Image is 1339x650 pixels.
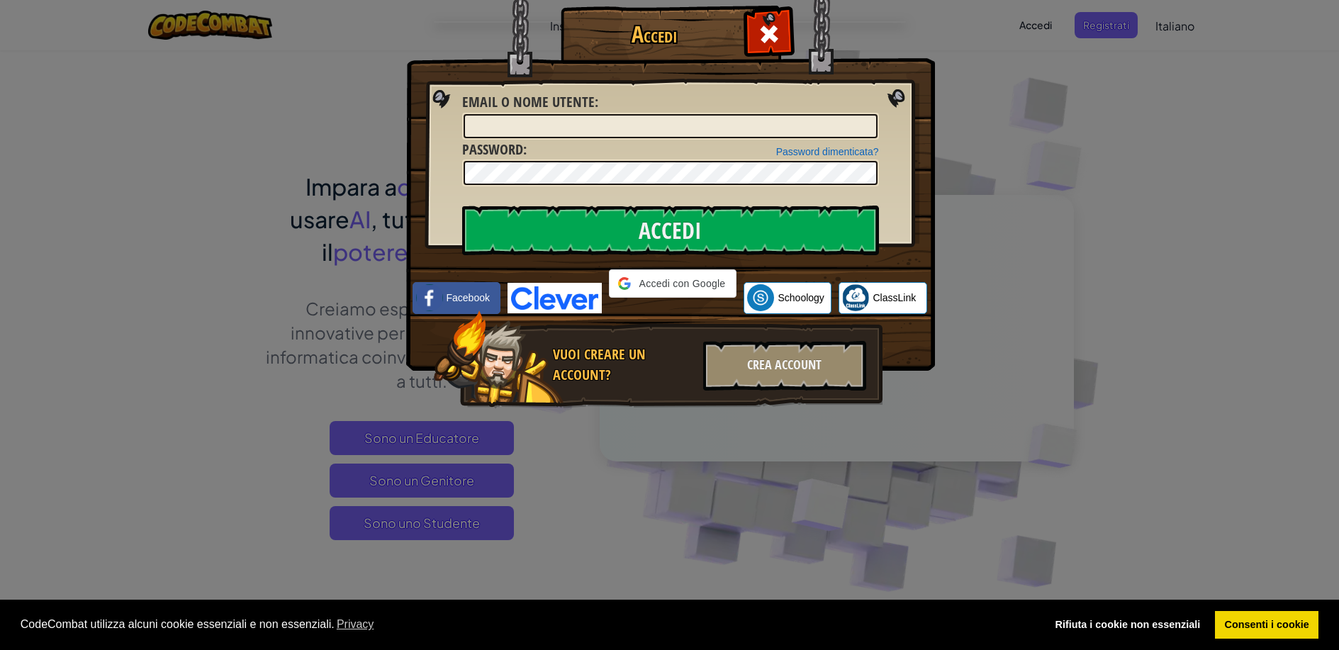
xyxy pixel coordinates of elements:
label: : [462,92,598,113]
label: : [462,140,527,160]
img: clever-logo-blue.png [508,283,603,313]
a: allow cookies [1215,611,1318,639]
span: Password [462,140,523,159]
img: classlink-logo-small.png [842,284,869,311]
img: schoology.png [747,284,774,311]
span: ClassLink [873,291,916,305]
iframe: Pulsante Accedi con Google [602,296,744,327]
h1: Accedi [564,22,745,47]
a: Password dimenticata? [776,146,879,157]
input: Accedi [462,206,879,255]
span: Schoology [778,291,824,305]
div: Crea account [703,341,866,391]
span: Accedi con Google [637,276,727,291]
div: Accedi con Google [609,269,736,298]
img: facebook_small.png [416,284,443,311]
span: Facebook [447,291,490,305]
div: Vuoi creare un account? [553,344,695,385]
span: Email o nome utente [462,92,595,111]
a: deny cookies [1046,611,1210,639]
a: learn more about cookies [335,614,376,635]
span: CodeCombat utilizza alcuni cookie essenziali e non essenziali. [21,614,1034,635]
